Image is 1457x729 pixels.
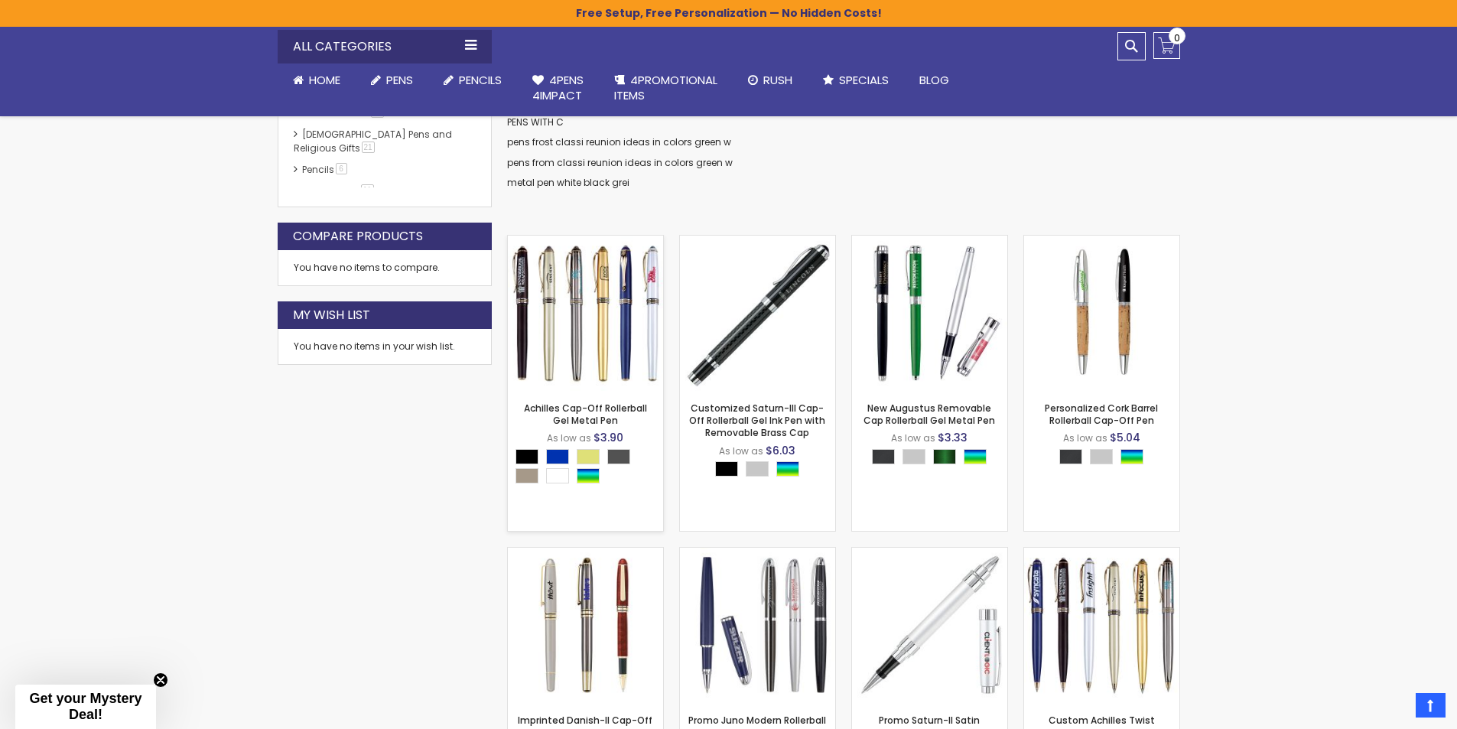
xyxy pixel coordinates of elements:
[808,63,904,97] a: Specials
[733,63,808,97] a: Rush
[508,236,663,391] img: Achilles Cap-Off Rollerball Gel Metal Pen
[680,547,835,560] a: Promo Juno Modern Rollerball Metal Gel Ink Pen with Removable Cap & Chrome Pocket Clip
[362,142,375,153] span: 21
[680,236,835,391] img: Customized Saturn-III Cap-Off Rollerball Gel Ink Pen with Removable Brass Cap
[507,156,733,169] a: pens from classi reunion ideas in colors green w
[1024,547,1179,560] a: Custom Achilles Twist Ballpoint Metal Pen
[614,72,717,103] span: 4PROMOTIONAL ITEMS
[294,340,476,353] div: You have no items in your wish list.
[852,236,1007,391] img: New Augustus Removable Cap Rollerball Gel Metal Pen
[293,228,423,245] strong: Compare Products
[1024,236,1179,391] img: Personalized Cork Barrel Rollerball Cap-Off Pen
[1120,449,1143,464] div: Assorted
[524,402,647,427] a: Achilles Cap-Off Rollerball Gel Metal Pen
[1063,431,1107,444] span: As low as
[852,547,1007,560] a: Promo Saturn-II Satin Chrome Stick Cap-Off Rollerball Pen
[298,184,379,197] a: hp-featured11
[278,30,492,63] div: All Categories
[964,449,987,464] div: Assorted
[293,307,370,324] strong: My Wish List
[746,461,769,477] div: Silver
[872,449,994,468] div: Select A Color
[1331,688,1457,729] iframe: Google Customer Reviews
[933,449,956,464] div: Metallic Green
[891,431,935,444] span: As low as
[715,461,807,480] div: Select A Color
[507,135,731,148] a: pens frost classi reunion ideas in colors green w
[719,444,763,457] span: As low as
[1045,402,1158,427] a: Personalized Cork Barrel Rollerball Cap-Off Pen
[336,163,347,174] span: 6
[298,163,353,176] a: Pencils6
[294,128,452,155] a: [DEMOGRAPHIC_DATA] Pens and Religious Gifts21
[309,72,340,88] span: Home
[508,548,663,703] img: Imprinted Danish-II Cap-Off Brass Rollerball Heavy Brass Pen with Gold Accents
[278,250,492,286] div: You have no items to compare.
[594,430,623,445] span: $3.90
[515,449,663,487] div: Select A Color
[919,72,949,88] span: Blog
[356,63,428,97] a: Pens
[852,548,1007,703] img: Promo Saturn-II Satin Chrome Stick Cap-Off Rollerball Pen
[508,547,663,560] a: Imprinted Danish-II Cap-Off Brass Rollerball Heavy Brass Pen with Gold Accents
[428,63,517,97] a: Pencils
[515,468,538,483] div: Nickel
[577,449,600,464] div: Gold
[763,72,792,88] span: Rush
[1090,449,1113,464] div: Silver
[547,431,591,444] span: As low as
[577,468,600,483] div: Assorted
[872,449,895,464] div: Matte Black
[507,176,629,189] a: metal pen white black grei
[361,184,374,196] span: 11
[1059,449,1151,468] div: Select A Color
[507,116,564,129] a: PENS WITH C
[689,402,825,439] a: Customized Saturn-III Cap-Off Rollerball Gel Ink Pen with Removable Brass Cap
[508,235,663,248] a: Achilles Cap-Off Rollerball Gel Metal Pen
[459,72,502,88] span: Pencils
[715,461,738,477] div: Black
[599,63,733,113] a: 4PROMOTIONALITEMS
[278,63,356,97] a: Home
[532,72,584,103] span: 4Pens 4impact
[852,235,1007,248] a: New Augustus Removable Cap Rollerball Gel Metal Pen
[902,449,925,464] div: Silver
[1024,235,1179,248] a: Personalized Cork Barrel Rollerball Cap-Off Pen
[517,63,599,113] a: 4Pens4impact
[863,402,995,427] a: New Augustus Removable Cap Rollerball Gel Metal Pen
[15,685,156,729] div: Get your Mystery Deal!Close teaser
[546,449,569,464] div: Blue
[386,72,413,88] span: Pens
[1024,548,1179,703] img: Custom Achilles Twist Ballpoint Metal Pen
[546,468,569,483] div: White
[766,443,795,458] span: $6.03
[938,430,968,445] span: $3.33
[29,691,141,722] span: Get your Mystery Deal!
[1059,449,1082,464] div: Matte Black
[776,461,799,477] div: Assorted
[904,63,964,97] a: Blog
[1153,32,1180,59] a: 0
[153,672,168,688] button: Close teaser
[515,449,538,464] div: Black
[607,449,630,464] div: Gunmetal
[839,72,889,88] span: Specials
[680,548,835,703] img: Promo Juno Modern Rollerball Metal Gel Ink Pen with Removable Cap & Chrome Pocket Clip
[1110,430,1140,445] span: $5.04
[680,235,835,248] a: Customized Saturn-III Cap-Off Rollerball Gel Ink Pen with Removable Brass Cap
[1174,31,1180,45] span: 0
